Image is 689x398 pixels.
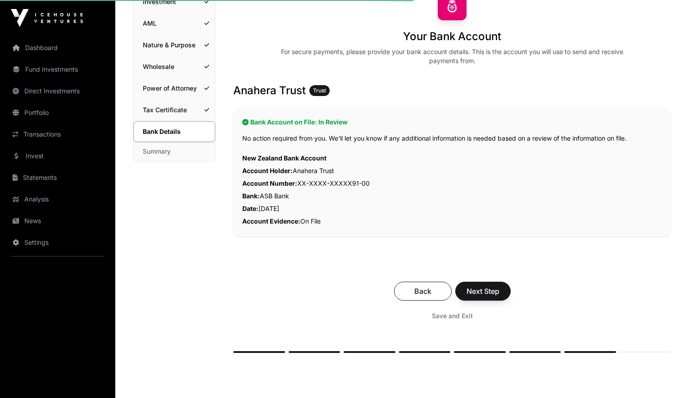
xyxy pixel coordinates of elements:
[7,146,108,166] a: Invest
[7,38,108,58] a: Dashboard
[421,308,484,324] button: Save and Exit
[432,311,473,320] span: Save and Exit
[242,179,297,187] span: Account Number:
[134,35,215,55] a: Nature & Purpose
[7,168,108,188] a: Statements
[242,167,293,174] span: Account Holder:
[242,190,662,202] p: ASB Bank
[242,217,300,225] span: Account Evidence:
[644,355,689,398] iframe: Chat Widget
[242,205,258,212] span: Date:
[134,14,215,33] a: AML
[233,83,671,98] h3: Anahera Trust
[313,87,326,94] span: Trust
[242,177,662,190] p: XX-XXXX-XXXXX91-00
[7,124,108,144] a: Transactions
[394,282,452,301] button: Back
[403,29,501,44] h1: Your Bank Account
[242,202,662,215] p: [DATE]
[7,59,108,79] a: Fund Investments
[134,57,215,77] a: Wholesale
[134,78,215,98] a: Power of Attorney
[7,81,108,101] a: Direct Investments
[405,286,440,297] span: Back
[7,211,108,231] a: News
[7,233,108,252] a: Settings
[134,142,215,161] a: Summary
[242,118,662,127] h2: Bank Account on File: In Review
[133,121,215,142] a: Bank Details
[242,165,662,177] p: Anahera Trust
[467,286,499,297] span: Next Step
[242,152,662,165] p: New Zealand Bank Account
[242,192,260,200] span: Bank:
[242,134,662,143] p: No action required from you. We'll let you know if any additional information is needed based on ...
[279,47,625,65] div: For secure payments, please provide your bank account details. This is the account you will use t...
[242,215,662,228] p: On File
[455,282,511,301] button: Next Step
[7,103,108,123] a: Portfolio
[11,9,83,27] img: Icehouse Ventures Logo
[134,100,215,120] a: Tax Certificate
[7,189,108,209] a: Analysis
